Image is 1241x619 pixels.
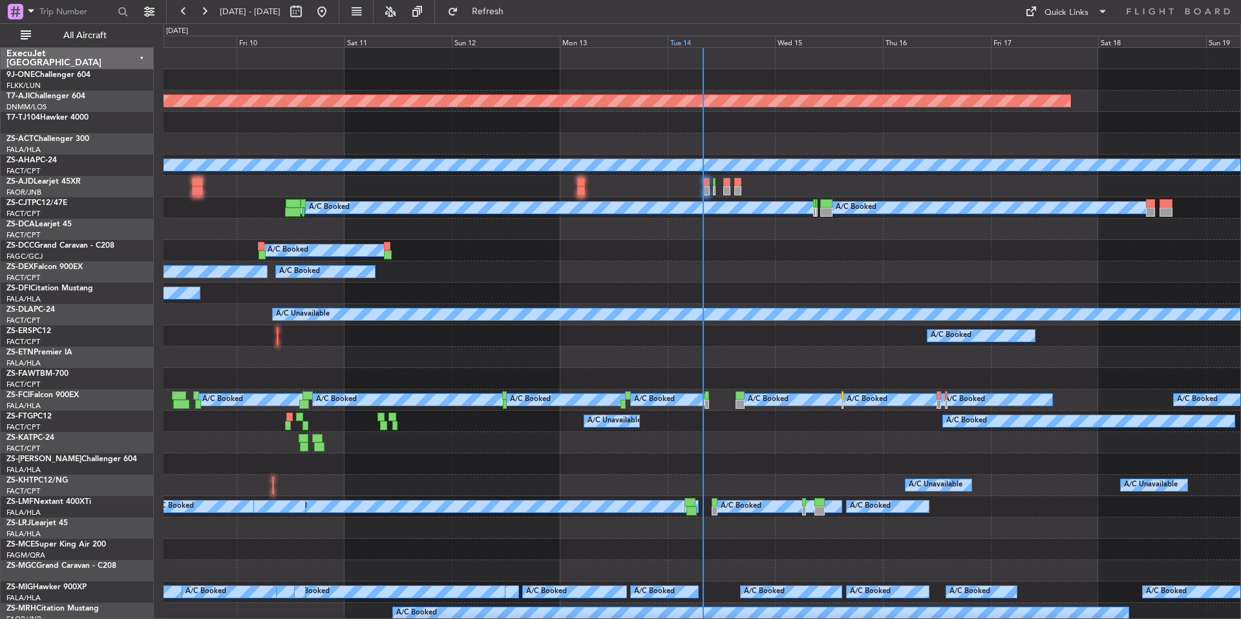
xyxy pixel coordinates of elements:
[6,465,41,475] a: FALA/HLA
[316,390,357,409] div: A/C Booked
[836,198,876,217] div: A/C Booked
[6,519,68,527] a: ZS-LRJLearjet 45
[6,605,36,613] span: ZS-MRH
[1098,36,1206,47] div: Sat 18
[6,157,57,164] a: ZS-AHAPC-24
[6,102,47,112] a: DNMM/LOS
[6,199,67,207] a: ZS-CJTPC12/47E
[220,6,281,17] span: [DATE] - [DATE]
[6,252,43,261] a: FAGC/GCJ
[909,475,962,495] div: A/C Unavailable
[129,36,237,47] div: Thu 9
[6,370,36,378] span: ZS-FAW
[6,562,36,570] span: ZS-MGC
[1019,1,1114,22] button: Quick Links
[991,36,1099,47] div: Fri 17
[588,411,641,431] div: A/C Unavailable
[850,497,891,516] div: A/C Booked
[237,36,345,47] div: Fri 10
[6,199,32,207] span: ZS-CJT
[6,391,79,399] a: ZS-FCIFalcon 900EX
[634,390,675,409] div: A/C Booked
[883,36,991,47] div: Thu 16
[6,413,33,420] span: ZS-FTG
[6,114,40,122] span: T7-TJ104
[6,263,83,271] a: ZS-DEXFalcon 900EX
[6,221,72,228] a: ZS-DCALearjet 45
[6,529,41,539] a: FALA/HLA
[6,498,91,506] a: ZS-LMFNextant 400XTi
[6,455,81,463] span: ZS-[PERSON_NAME]
[6,306,55,314] a: ZS-DLAPC-24
[6,273,40,283] a: FACT/CPT
[1124,475,1178,495] div: A/C Unavailable
[6,455,137,463] a: ZS-[PERSON_NAME]Challenger 604
[6,327,32,335] span: ZS-ERS
[6,135,34,143] span: ZS-ACT
[510,390,551,409] div: A/C Booked
[6,477,34,484] span: ZS-KHT
[6,316,40,325] a: FACT/CPT
[6,337,40,347] a: FACT/CPT
[345,36,452,47] div: Sat 11
[946,411,987,431] div: A/C Booked
[452,36,560,47] div: Sun 12
[6,157,36,164] span: ZS-AHA
[526,582,567,602] div: A/C Booked
[6,486,40,496] a: FACT/CPT
[6,508,41,517] a: FALA/HLA
[6,230,40,240] a: FACT/CPT
[634,582,675,602] div: A/C Booked
[6,327,51,335] a: ZS-ERSPC12
[949,582,990,602] div: A/C Booked
[748,390,789,409] div: A/C Booked
[6,413,52,420] a: ZS-FTGPC12
[6,541,35,548] span: ZS-MCE
[6,81,41,91] a: FLKK/LUN
[6,349,34,356] span: ZS-ETN
[944,390,985,409] div: A/C Booked
[6,242,34,250] span: ZS-DCC
[6,593,41,603] a: FALA/HLA
[309,198,350,217] div: A/C Booked
[268,241,308,260] div: A/C Booked
[39,2,114,21] input: Trip Number
[847,390,887,409] div: A/C Booked
[186,582,226,602] div: A/C Booked
[14,25,140,46] button: All Aircraft
[6,114,89,122] a: T7-TJ104Hawker 4000
[1045,6,1088,19] div: Quick Links
[6,285,93,292] a: ZS-DFICitation Mustang
[6,178,34,186] span: ZS-AJD
[6,263,34,271] span: ZS-DEX
[6,178,81,186] a: ZS-AJDLearjet 45XR
[6,71,35,79] span: 9J-ONE
[6,285,30,292] span: ZS-DFI
[6,306,34,314] span: ZS-DLA
[279,262,320,281] div: A/C Booked
[668,36,776,47] div: Tue 14
[289,582,330,602] div: A/C Booked
[6,583,87,591] a: ZS-MIGHawker 900XP
[6,242,114,250] a: ZS-DCCGrand Caravan - C208
[6,188,41,197] a: FAOR/JNB
[276,305,330,324] div: A/C Unavailable
[6,349,72,356] a: ZS-ETNPremier IA
[6,358,41,368] a: FALA/HLA
[6,401,41,411] a: FALA/HLA
[6,71,90,79] a: 9J-ONEChallenger 604
[6,562,116,570] a: ZS-MGCGrand Caravan - C208
[34,31,136,40] span: All Aircraft
[6,541,106,548] a: ZS-MCESuper King Air 200
[6,519,31,527] span: ZS-LRJ
[6,434,33,442] span: ZS-KAT
[6,422,40,432] a: FACT/CPT
[744,582,785,602] div: A/C Booked
[6,166,40,176] a: FACT/CPT
[6,294,41,304] a: FALA/HLA
[202,390,243,409] div: A/C Booked
[6,550,45,560] a: FAGM/QRA
[1177,390,1218,409] div: A/C Booked
[6,391,30,399] span: ZS-FCI
[775,36,883,47] div: Wed 15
